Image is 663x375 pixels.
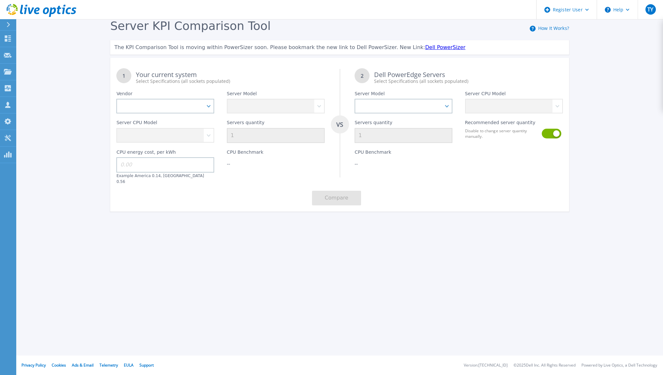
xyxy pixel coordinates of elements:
label: Server CPU Model [116,120,157,128]
label: CPU energy cost, per kWh [116,149,176,157]
label: Example America 0.14, [GEOGRAPHIC_DATA] 0.56 [116,174,204,184]
a: EULA [124,362,134,368]
label: Disable to change server quantity manually. [465,128,538,139]
div: Dell PowerEdge Servers [374,71,563,84]
button: Compare [312,191,361,205]
span: Server KPI Comparison Tool [110,19,271,32]
div: Select Specifications (all sockets populated) [374,78,563,84]
tspan: 1 [123,72,125,79]
li: © 2025 Dell Inc. All Rights Reserved [513,363,576,368]
tspan: 2 [361,72,364,79]
div: -- [227,161,325,167]
a: Privacy Policy [21,362,46,368]
label: Servers quantity [227,120,265,128]
input: 0.00 [116,157,214,172]
label: Recommended server quantity [465,120,536,128]
div: Select Specifications (all sockets populated) [136,78,324,84]
label: Servers quantity [355,120,392,128]
a: How It Works? [538,25,569,31]
tspan: VS [336,121,343,128]
li: Version: [TECHNICAL_ID] [464,363,508,368]
a: Ads & Email [72,362,94,368]
div: Your current system [136,71,324,84]
div: -- [355,161,452,167]
a: Support [139,362,154,368]
label: CPU Benchmark [355,149,391,157]
span: The KPI Comparison Tool is moving within PowerSizer soon. Please bookmark the new link to Dell Po... [114,44,425,50]
a: Cookies [52,362,66,368]
li: Powered by Live Optics, a Dell Technology [581,363,657,368]
a: Telemetry [99,362,118,368]
label: CPU Benchmark [227,149,264,157]
label: Server CPU Model [465,91,506,99]
label: Vendor [116,91,132,99]
label: Server Model [355,91,384,99]
span: TY [647,7,653,12]
label: Server Model [227,91,257,99]
a: Dell PowerSizer [425,44,465,50]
